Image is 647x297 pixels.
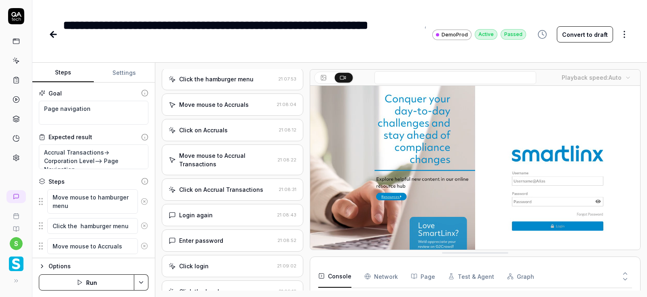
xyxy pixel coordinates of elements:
[279,187,296,192] time: 21:08:31
[179,126,228,134] div: Click on Accruals
[179,211,213,219] div: Login again
[49,261,148,271] div: Options
[10,237,23,250] button: s
[562,73,622,82] div: Playback speed:
[364,265,398,288] button: Network
[411,265,435,288] button: Page
[39,261,148,271] button: Options
[557,26,613,42] button: Convert to draft
[39,274,134,291] button: Run
[279,289,296,294] time: 21:09:12
[179,151,274,168] div: Move mouse to Accrual Transactions
[3,219,29,232] a: Documentation
[179,100,249,109] div: Move mouse to Accruals
[39,189,148,214] div: Suggestions
[507,265,534,288] button: Graph
[49,177,65,186] div: Steps
[179,185,263,194] div: Click on Accrual Transactions
[501,29,526,40] div: Passed
[49,133,92,141] div: Expected result
[3,206,29,219] a: Book a call with us
[442,31,468,38] span: DemoProd
[138,238,151,254] button: Remove step
[39,217,148,234] div: Suggestions
[9,257,23,271] img: Smartlinx Logo
[277,102,296,107] time: 21:08:04
[277,238,296,243] time: 21:08:52
[277,263,296,269] time: 21:09:02
[94,63,155,83] button: Settings
[32,63,94,83] button: Steps
[278,76,296,82] time: 21:07:53
[3,250,29,273] button: Smartlinx Logo
[533,26,552,42] button: View version history
[475,29,497,40] div: Active
[138,218,151,234] button: Remove step
[179,287,254,296] div: Click the hamburger menu
[179,262,209,270] div: Click login
[318,265,351,288] button: Console
[432,29,472,40] a: DemoProd
[448,265,494,288] button: Test & Agent
[277,157,296,163] time: 21:08:22
[138,193,151,210] button: Remove step
[39,238,148,255] div: Suggestions
[49,89,62,98] div: Goal
[179,236,223,245] div: Enter password
[179,75,254,83] div: Click the hamburger menu
[277,212,296,218] time: 21:08:43
[279,127,296,133] time: 21:08:12
[6,190,26,203] a: New conversation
